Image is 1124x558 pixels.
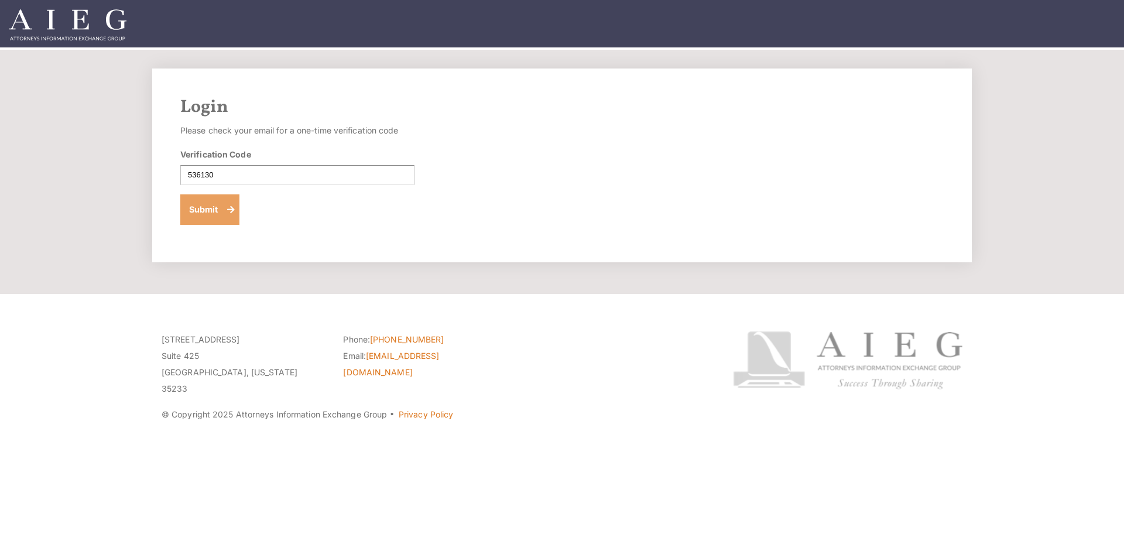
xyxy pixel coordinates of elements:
[733,331,962,389] img: Attorneys Information Exchange Group logo
[389,414,395,420] span: ·
[180,194,239,225] button: Submit
[180,97,944,118] h2: Login
[9,9,126,40] img: Attorneys Information Exchange Group
[343,331,507,348] li: Phone:
[162,406,689,423] p: © Copyright 2025 Attorneys Information Exchange Group
[180,122,414,139] p: Please check your email for a one-time verification code
[162,331,325,397] p: [STREET_ADDRESS] Suite 425 [GEOGRAPHIC_DATA], [US_STATE] 35233
[343,351,439,377] a: [EMAIL_ADDRESS][DOMAIN_NAME]
[180,148,251,160] label: Verification Code
[399,409,453,419] a: Privacy Policy
[343,348,507,381] li: Email:
[370,334,444,344] a: [PHONE_NUMBER]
